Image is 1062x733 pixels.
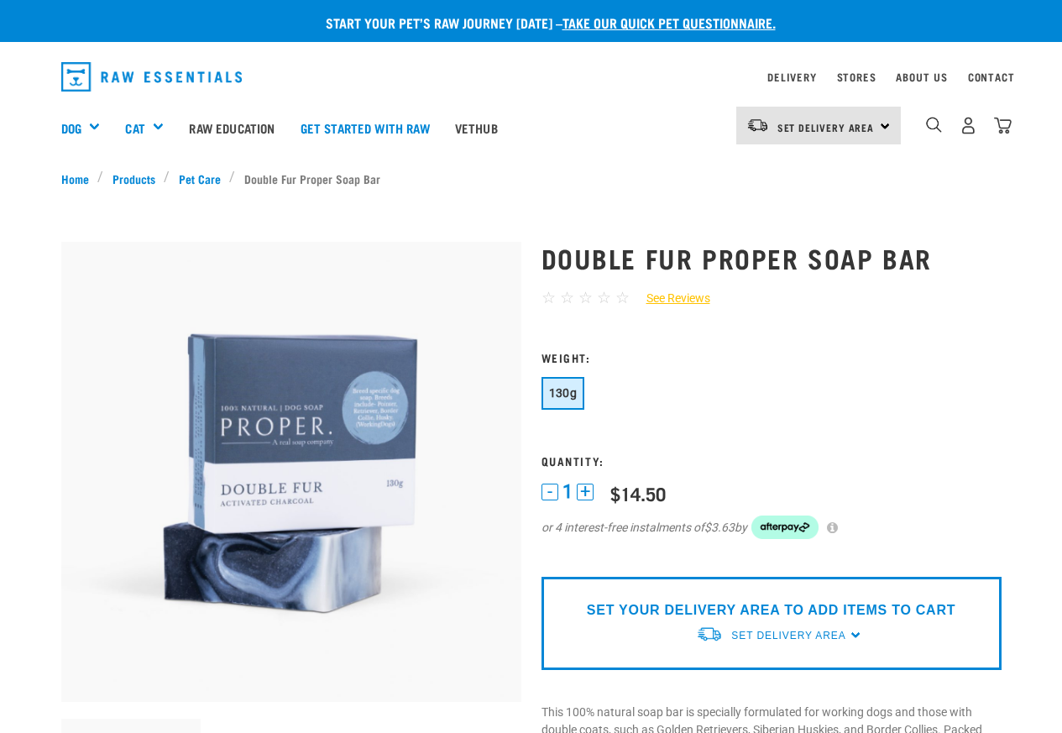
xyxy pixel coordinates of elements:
[288,94,442,161] a: Get started with Raw
[696,626,723,643] img: van-moving.png
[549,386,578,400] span: 130g
[777,124,875,130] span: Set Delivery Area
[61,62,243,92] img: Raw Essentials Logo
[541,516,1002,539] div: or 4 interest-free instalments of by
[61,170,1002,187] nav: breadcrumbs
[704,519,735,537] span: $3.63
[960,117,977,134] img: user.png
[48,55,1015,98] nav: dropdown navigation
[994,117,1012,134] img: home-icon@2x.png
[968,74,1015,80] a: Contact
[562,18,776,26] a: take our quick pet questionnaire.
[541,351,1002,364] h3: Weight:
[541,377,585,410] button: 130g
[541,243,1002,273] h1: Double Fur Proper Soap Bar
[442,94,510,161] a: Vethub
[615,288,630,307] span: ☆
[630,290,710,307] a: See Reviews
[926,117,942,133] img: home-icon-1@2x.png
[61,118,81,138] a: Dog
[578,288,593,307] span: ☆
[767,74,816,80] a: Delivery
[577,484,594,500] button: +
[597,288,611,307] span: ☆
[837,74,876,80] a: Stores
[125,118,144,138] a: Cat
[562,483,573,500] span: 1
[746,118,769,133] img: van-moving.png
[541,288,556,307] span: ☆
[103,170,164,187] a: Products
[896,74,947,80] a: About Us
[541,454,1002,467] h3: Quantity:
[731,630,845,641] span: Set Delivery Area
[751,516,819,539] img: Afterpay
[541,484,558,500] button: -
[610,483,666,504] div: $14.50
[61,242,521,702] img: Double fur soap
[176,94,287,161] a: Raw Education
[587,600,955,620] p: SET YOUR DELIVERY AREA TO ADD ITEMS TO CART
[560,288,574,307] span: ☆
[170,170,229,187] a: Pet Care
[61,170,98,187] a: Home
